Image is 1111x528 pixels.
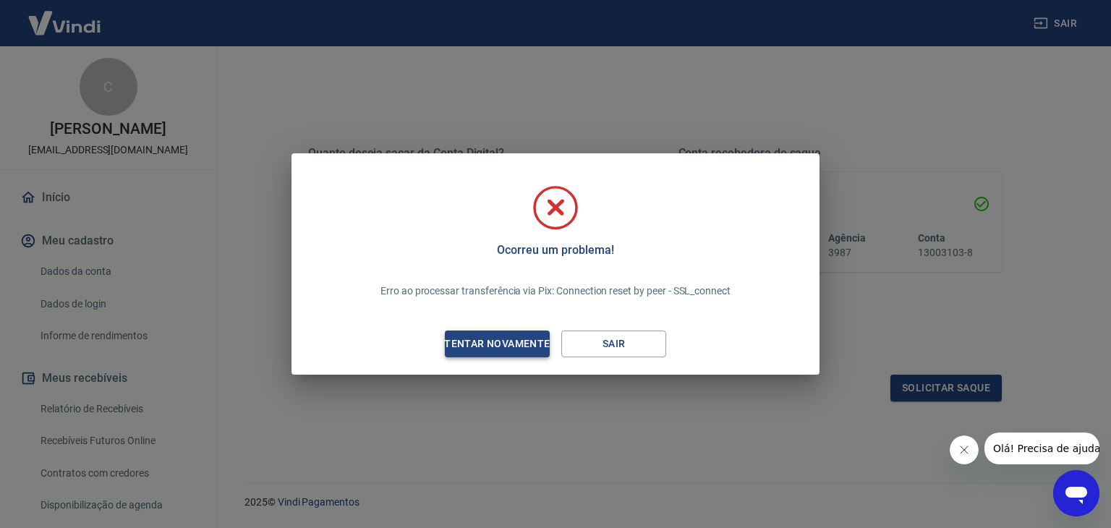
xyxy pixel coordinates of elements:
[497,243,613,257] h5: Ocorreu um problema!
[950,435,979,464] iframe: Fechar mensagem
[1053,470,1099,516] iframe: Botão para abrir a janela de mensagens
[380,284,731,299] p: Erro ao processar transferência via Pix: Connection reset by peer - SSL_connect
[427,335,567,353] div: Tentar novamente
[9,10,122,22] span: Olá! Precisa de ajuda?
[561,331,666,357] button: Sair
[445,331,550,357] button: Tentar novamente
[984,433,1099,464] iframe: Mensagem da empresa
